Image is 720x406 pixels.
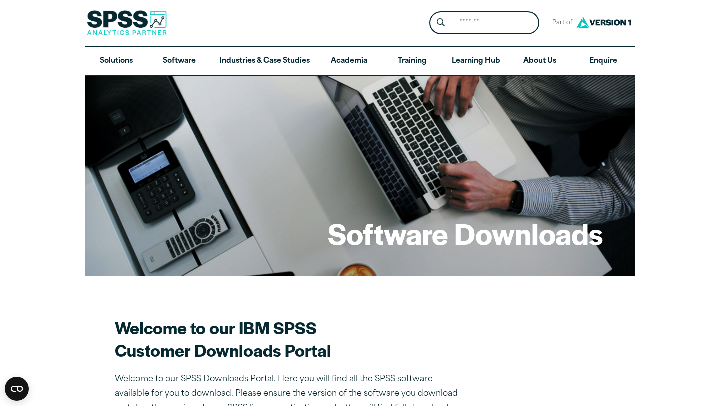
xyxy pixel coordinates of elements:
span: Part of [547,16,574,30]
a: Solutions [85,47,148,76]
h2: Welcome to our IBM SPSS Customer Downloads Portal [115,316,465,361]
a: About Us [508,47,571,76]
img: SPSS Analytics Partner [87,10,167,35]
button: Open CMP widget [5,377,29,401]
form: Site Header Search Form [429,11,539,35]
a: Enquire [572,47,635,76]
a: Academia [318,47,381,76]
a: Learning Hub [444,47,508,76]
a: Software [148,47,211,76]
h1: Software Downloads [328,214,603,253]
nav: Desktop version of site main menu [85,47,635,76]
svg: Search magnifying glass icon [437,18,445,27]
img: Version1 Logo [574,13,634,32]
button: Search magnifying glass icon [432,14,450,32]
a: Training [381,47,444,76]
a: Industries & Case Studies [211,47,318,76]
